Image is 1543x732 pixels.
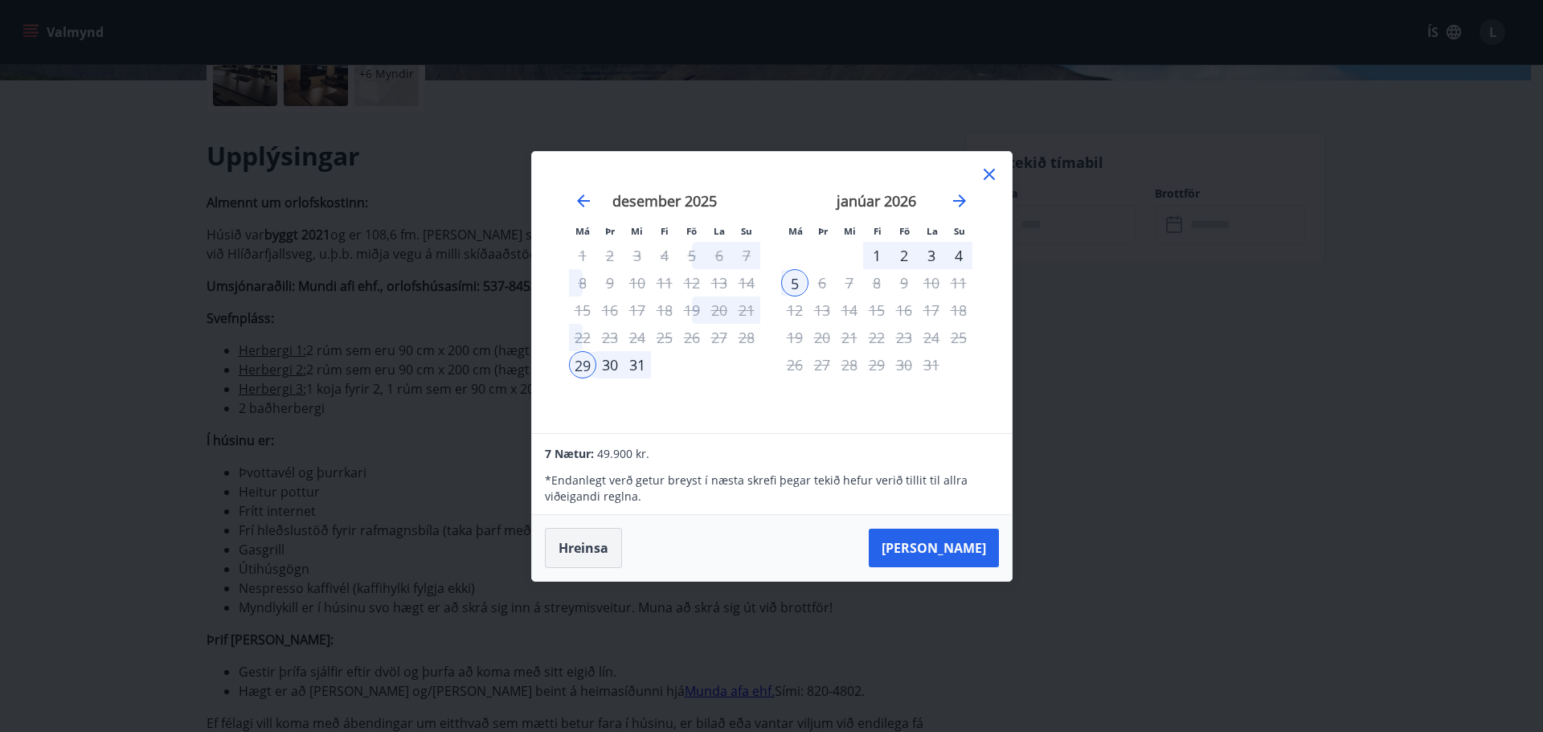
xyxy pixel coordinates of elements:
small: Fi [661,225,669,237]
small: Fi [874,225,882,237]
button: Hreinsa [545,528,622,568]
td: Not available. föstudagur, 12. desember 2025 [678,269,706,296]
td: Not available. föstudagur, 16. janúar 2026 [890,296,918,324]
p: * Endanlegt verð getur breyst í næsta skrefi þegar tekið hefur verið tillit til allra viðeigandi ... [545,472,998,505]
td: Choose mánudagur, 22. desember 2025 as your check-in date. It’s available. [569,324,596,351]
small: Má [575,225,590,237]
td: Not available. miðvikudagur, 21. janúar 2026 [836,324,863,351]
div: 30 [596,351,624,378]
td: Not available. laugardagur, 17. janúar 2026 [918,296,945,324]
td: Not available. mánudagur, 15. desember 2025 [569,296,596,324]
td: Not available. laugardagur, 24. janúar 2026 [918,324,945,351]
div: 2 [890,242,918,269]
button: [PERSON_NAME] [869,529,999,567]
td: Not available. sunnudagur, 25. janúar 2026 [945,324,972,351]
td: Not available. miðvikudagur, 14. janúar 2026 [836,296,863,324]
td: Not available. föstudagur, 30. janúar 2026 [890,351,918,378]
td: Not available. sunnudagur, 14. desember 2025 [733,269,760,296]
div: Aðeins útritun í boði [569,324,596,351]
td: Not available. fimmtudagur, 29. janúar 2026 [863,351,890,378]
td: Not available. mánudagur, 26. janúar 2026 [781,351,808,378]
td: Not available. mánudagur, 12. janúar 2026 [781,296,808,324]
td: Choose laugardagur, 6. desember 2025 as your check-in date. It’s available. [706,242,733,269]
div: Aðeins innritun í boði [569,351,596,378]
td: Not available. föstudagur, 23. janúar 2026 [890,324,918,351]
td: Not available. þriðjudagur, 6. janúar 2026 [808,269,836,296]
td: Not available. fimmtudagur, 25. desember 2025 [651,324,678,351]
td: Selected. miðvikudagur, 31. desember 2025 [624,351,651,378]
td: Not available. miðvikudagur, 24. desember 2025 [624,324,651,351]
small: Má [788,225,803,237]
div: Move backward to switch to the previous month. [574,191,593,211]
small: La [714,225,725,237]
small: Þr [818,225,828,237]
td: Selected. föstudagur, 2. janúar 2026 [890,242,918,269]
td: Choose mánudagur, 1. desember 2025 as your check-in date. It’s available. [569,242,596,269]
td: Not available. miðvikudagur, 7. janúar 2026 [836,269,863,296]
td: Not available. mánudagur, 19. janúar 2026 [781,324,808,351]
td: Not available. þriðjudagur, 13. janúar 2026 [808,296,836,324]
td: Choose föstudagur, 5. desember 2025 as your check-in date. It’s available. [678,242,706,269]
td: Choose þriðjudagur, 16. desember 2025 as your check-in date. It’s available. [596,296,624,324]
td: Not available. miðvikudagur, 28. janúar 2026 [836,351,863,378]
span: 49.900 kr. [597,446,649,461]
div: Move forward to switch to the next month. [950,191,969,211]
td: Not available. þriðjudagur, 23. desember 2025 [596,324,624,351]
td: Not available. sunnudagur, 11. janúar 2026 [945,269,972,296]
small: Fö [899,225,910,237]
td: Selected. þriðjudagur, 30. desember 2025 [596,351,624,378]
td: Not available. þriðjudagur, 20. janúar 2026 [808,324,836,351]
td: Choose fimmtudagur, 18. desember 2025 as your check-in date. It’s available. [651,296,678,324]
td: Choose þriðjudagur, 2. desember 2025 as your check-in date. It’s available. [596,242,624,269]
small: Su [741,225,752,237]
div: 3 [918,242,945,269]
td: Choose laugardagur, 20. desember 2025 as your check-in date. It’s available. [706,296,733,324]
td: Selected. fimmtudagur, 1. janúar 2026 [863,242,890,269]
td: Not available. laugardagur, 27. desember 2025 [706,324,733,351]
span: 7 Nætur: [545,446,594,461]
td: Selected. sunnudagur, 4. janúar 2026 [945,242,972,269]
td: Not available. þriðjudagur, 27. janúar 2026 [808,351,836,378]
strong: janúar 2026 [837,191,916,211]
td: Not available. laugardagur, 31. janúar 2026 [918,351,945,378]
td: Selected as end date. mánudagur, 5. janúar 2026 [781,269,808,296]
td: Choose fimmtudagur, 11. desember 2025 as your check-in date. It’s available. [651,269,678,296]
td: Not available. sunnudagur, 18. janúar 2026 [945,296,972,324]
td: Choose miðvikudagur, 17. desember 2025 as your check-in date. It’s available. [624,296,651,324]
td: Not available. laugardagur, 10. janúar 2026 [918,269,945,296]
div: Aðeins útritun í boði [781,269,808,296]
td: Selected. laugardagur, 3. janúar 2026 [918,242,945,269]
td: Choose mánudagur, 8. desember 2025 as your check-in date. It’s available. [569,269,596,296]
td: Choose miðvikudagur, 3. desember 2025 as your check-in date. It’s available. [624,242,651,269]
td: Not available. fimmtudagur, 22. janúar 2026 [863,324,890,351]
td: Not available. föstudagur, 9. janúar 2026 [890,269,918,296]
td: Choose sunnudagur, 21. desember 2025 as your check-in date. It’s available. [733,296,760,324]
td: Choose sunnudagur, 7. desember 2025 as your check-in date. It’s available. [733,242,760,269]
small: Fö [686,225,697,237]
small: Mi [844,225,856,237]
td: Choose þriðjudagur, 9. desember 2025 as your check-in date. It’s available. [596,269,624,296]
div: 1 [863,242,890,269]
td: Choose fimmtudagur, 4. desember 2025 as your check-in date. It’s available. [651,242,678,269]
small: Mi [631,225,643,237]
td: Not available. sunnudagur, 28. desember 2025 [733,324,760,351]
div: Calendar [551,171,993,414]
div: 31 [624,351,651,378]
strong: desember 2025 [612,191,717,211]
small: Su [954,225,965,237]
small: La [927,225,938,237]
td: Not available. laugardagur, 13. desember 2025 [706,269,733,296]
td: Not available. fimmtudagur, 8. janúar 2026 [863,269,890,296]
td: Choose föstudagur, 19. desember 2025 as your check-in date. It’s available. [678,296,706,324]
small: Þr [605,225,615,237]
td: Choose miðvikudagur, 10. desember 2025 as your check-in date. It’s available. [624,269,651,296]
td: Not available. fimmtudagur, 15. janúar 2026 [863,296,890,324]
div: 4 [945,242,972,269]
td: Not available. föstudagur, 26. desember 2025 [678,324,706,351]
td: Selected as start date. mánudagur, 29. desember 2025 [569,351,596,378]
